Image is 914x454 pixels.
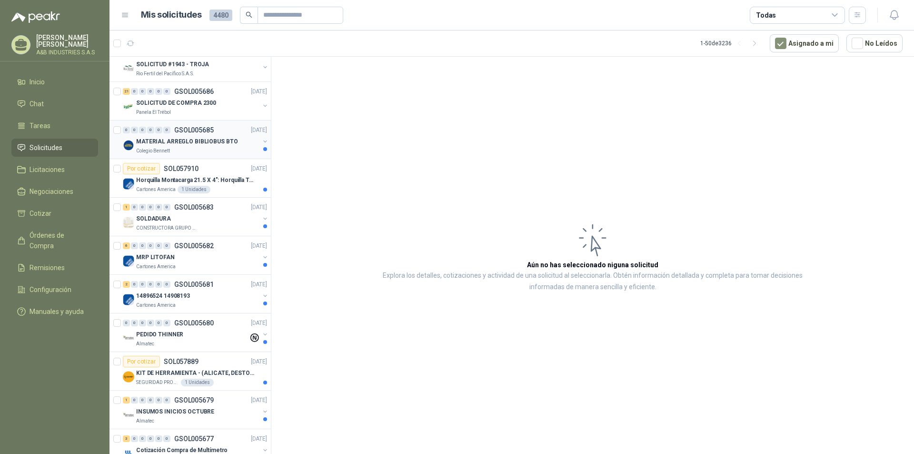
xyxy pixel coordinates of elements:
p: [DATE] [251,164,267,173]
a: 0 0 0 0 0 0 GSOL005680[DATE] Company LogoPEDIDO THINNERAlmatec [123,317,269,348]
p: SOLDADURA [136,214,171,223]
div: 0 [139,88,146,95]
div: 0 [147,435,154,442]
p: MATERIAL ARREGLO BIBLIOBUS BTO [136,137,238,146]
div: 0 [163,397,170,404]
h3: Aún no has seleccionado niguna solicitud [527,260,658,270]
div: 6 [123,242,130,249]
a: 3 0 0 0 0 0 GSOL005687[DATE] Company LogoSOLICITUD #1943 - TROJARio Fertil del Pacífico S.A.S. [123,47,269,78]
div: 0 [139,127,146,133]
div: Todas [756,10,776,20]
div: 0 [123,127,130,133]
p: Horquilla Montacarga 21.5 X 4": Horquilla Telescopica Overall size 2108 x 660 x 324mm [136,176,255,185]
div: 0 [163,242,170,249]
a: 0 0 0 0 0 0 GSOL005685[DATE] Company LogoMATERIAL ARREGLO BIBLIOBUS BTOColegio Bennett [123,124,269,155]
span: Chat [30,99,44,109]
div: 1 [123,397,130,404]
div: 0 [131,242,138,249]
p: SOLICITUD #1943 - TROJA [136,60,209,69]
a: Órdenes de Compra [11,226,98,255]
span: Órdenes de Compra [30,230,89,251]
a: Por cotizarSOL057910[DATE] Company LogoHorquilla Montacarga 21.5 X 4": Horquilla Telescopica Over... [109,159,271,198]
div: 3 [123,435,130,442]
a: Configuración [11,281,98,299]
p: [PERSON_NAME] [PERSON_NAME] [36,34,98,48]
div: 1 - 50 de 3236 [700,36,762,51]
p: [DATE] [251,87,267,96]
a: Negociaciones [11,182,98,201]
div: 0 [131,127,138,133]
img: Company Logo [123,101,134,112]
div: 0 [139,320,146,326]
p: [DATE] [251,242,267,251]
span: Cotizar [30,208,51,219]
div: 0 [123,320,130,326]
div: 0 [147,127,154,133]
div: 0 [131,204,138,211]
p: GSOL005682 [174,242,214,249]
a: Por cotizarSOL057889[DATE] Company LogoKIT DE HERRAMIENTA - (ALICATE, DESTORNILLADOR,LLAVE DE EXP... [109,352,271,391]
p: GSOL005680 [174,320,214,326]
p: PEDIDO THINNER [136,330,183,339]
div: 0 [139,242,146,249]
div: 0 [131,281,138,288]
img: Company Logo [123,217,134,228]
a: 1 0 0 0 0 0 GSOL005683[DATE] Company LogoSOLDADURACONSTRUCTORA GRUPO FIP [123,202,269,232]
button: Asignado a mi [770,34,839,52]
a: 2 0 0 0 0 0 GSOL005681[DATE] Company Logo14896524 14908193Cartones America [123,279,269,309]
a: Solicitudes [11,139,98,157]
p: Rio Fertil del Pacífico S.A.S. [136,70,194,78]
div: 0 [147,204,154,211]
p: Almatec [136,340,154,348]
div: 0 [131,88,138,95]
div: 0 [147,242,154,249]
div: Por cotizar [123,163,160,174]
div: 0 [139,281,146,288]
p: GSOL005685 [174,127,214,133]
p: CONSTRUCTORA GRUPO FIP [136,224,196,232]
p: [DATE] [251,357,267,366]
p: GSOL005681 [174,281,214,288]
span: Inicio [30,77,45,87]
img: Company Logo [123,178,134,190]
div: 1 [123,204,130,211]
div: 0 [131,435,138,442]
img: Company Logo [123,62,134,74]
a: Cotizar [11,204,98,222]
span: Configuración [30,284,71,295]
span: Tareas [30,121,50,131]
span: Remisiones [30,262,65,273]
img: Company Logo [123,371,134,383]
div: 0 [155,281,162,288]
div: 0 [163,88,170,95]
a: Licitaciones [11,161,98,179]
span: Negociaciones [30,186,73,197]
p: Cartones America [136,302,176,309]
div: 0 [147,397,154,404]
img: Company Logo [123,294,134,305]
a: 1 0 0 0 0 0 GSOL005679[DATE] Company LogoINSUMOS INICIOS OCTUBREAlmatec [123,394,269,425]
div: 1 Unidades [181,379,214,386]
div: 0 [147,320,154,326]
a: Manuales y ayuda [11,303,98,321]
p: [DATE] [251,396,267,405]
div: 1 Unidades [178,186,210,193]
div: 0 [155,88,162,95]
p: SOL057910 [164,165,199,172]
div: 0 [163,127,170,133]
p: [DATE] [251,434,267,444]
div: 0 [163,281,170,288]
p: Cartones America [136,186,176,193]
a: Remisiones [11,259,98,277]
a: Tareas [11,117,98,135]
p: [DATE] [251,126,267,135]
p: SEGURIDAD PROVISER LTDA [136,379,179,386]
p: SOLICITUD DE COMPRA 2300 [136,99,216,108]
span: Solicitudes [30,142,62,153]
p: [DATE] [251,280,267,289]
img: Company Logo [123,140,134,151]
div: 0 [163,204,170,211]
div: 0 [163,435,170,442]
p: GSOL005683 [174,204,214,211]
div: 0 [139,397,146,404]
